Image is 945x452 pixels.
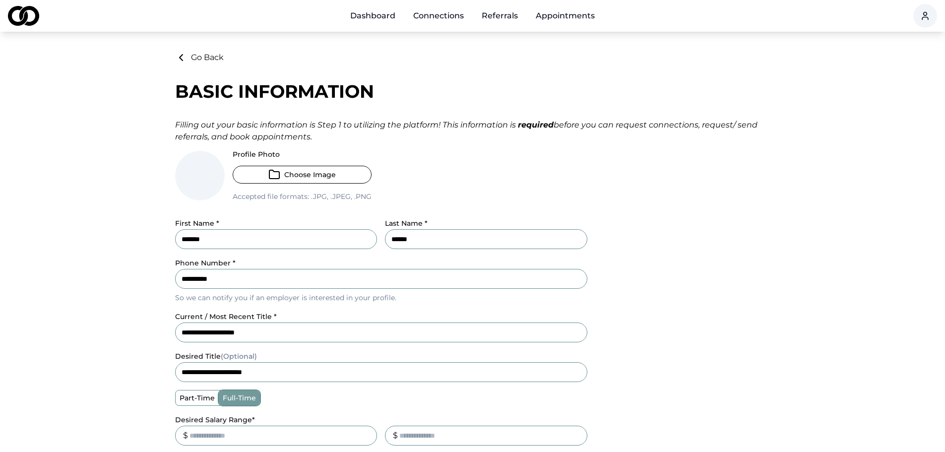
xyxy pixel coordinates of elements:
[219,390,260,405] label: full-time
[342,6,603,26] nav: Main
[175,119,770,143] div: Filling out your basic information is Step 1 to utilizing the platform! This information is befor...
[175,352,257,361] label: desired title
[528,6,603,26] a: Appointments
[233,192,372,201] p: Accepted file formats:
[175,81,770,101] div: Basic Information
[518,120,554,129] strong: required
[385,219,428,228] label: Last Name *
[405,6,472,26] a: Connections
[474,6,526,26] a: Referrals
[176,390,219,405] label: part-time
[233,166,372,184] button: Choose Image
[385,415,388,424] label: _
[175,52,224,64] button: Go Back
[175,258,236,267] label: Phone Number *
[175,293,587,303] p: So we can notify you if an employer is interested in your profile.
[175,219,219,228] label: First Name *
[175,312,277,321] label: current / most recent title *
[233,151,372,158] label: Profile Photo
[175,415,255,424] label: Desired Salary Range *
[342,6,403,26] a: Dashboard
[393,430,398,442] div: $
[8,6,39,26] img: logo
[309,192,372,201] span: .jpg, .jpeg, .png
[221,352,257,361] span: (Optional)
[183,430,188,442] div: $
